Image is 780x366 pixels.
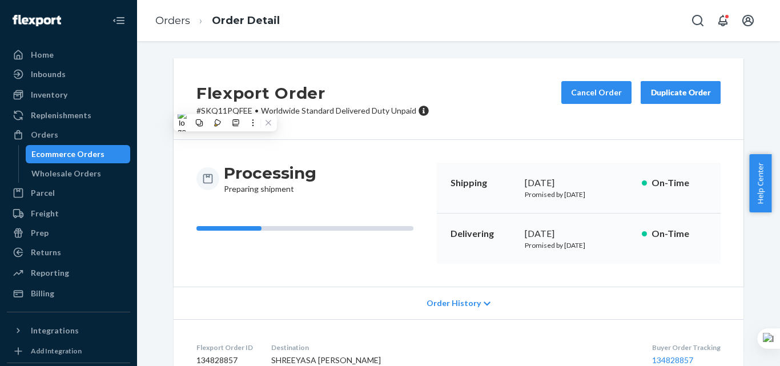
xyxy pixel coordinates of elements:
a: Parcel [7,184,130,202]
div: Replenishments [31,110,91,121]
div: Inbounds [31,69,66,80]
img: Flexport logo [13,15,61,26]
p: Promised by [DATE] [525,190,633,199]
p: # SKQ11PQFEE [196,105,429,116]
div: Reporting [31,267,69,279]
p: Promised by [DATE] [525,240,633,250]
a: Orders [7,126,130,144]
a: Orders [155,14,190,27]
p: Shipping [451,176,516,190]
ol: breadcrumbs [146,4,289,38]
div: Inventory [31,89,67,100]
div: Duplicate Order [650,87,711,98]
p: On-Time [652,227,707,240]
button: Duplicate Order [641,81,721,104]
a: Prep [7,224,130,242]
div: [DATE] [525,176,633,190]
a: Billing [7,284,130,303]
p: Delivering [451,227,516,240]
div: Add Integration [31,346,82,356]
button: Help Center [749,154,771,212]
h2: Flexport Order [196,81,429,105]
div: Preparing shipment [224,163,316,195]
div: Ecommerce Orders [31,148,104,160]
a: Order Detail [212,14,280,27]
a: Home [7,46,130,64]
iframe: Opens a widget where you can chat to one of our agents [707,332,769,360]
dt: Buyer Order Tracking [652,343,721,352]
button: Cancel Order [561,81,632,104]
div: [DATE] [525,227,633,240]
a: Wholesale Orders [26,164,131,183]
dt: Flexport Order ID [196,343,253,352]
div: Wholesale Orders [31,168,101,179]
div: Parcel [31,187,55,199]
button: Integrations [7,321,130,340]
dt: Destination [271,343,634,352]
div: Billing [31,288,54,299]
a: Ecommerce Orders [26,145,131,163]
span: • [255,106,259,115]
p: On-Time [652,176,707,190]
a: Freight [7,204,130,223]
dd: 134828857 [196,355,253,366]
button: Close Navigation [107,9,130,32]
a: Returns [7,243,130,262]
a: Reporting [7,264,130,282]
a: Inbounds [7,65,130,83]
button: Open Search Box [686,9,709,32]
h3: Processing [224,163,316,183]
div: Integrations [31,325,79,336]
div: Freight [31,208,59,219]
div: Returns [31,247,61,258]
a: Add Integration [7,344,130,358]
div: Prep [31,227,49,239]
a: Replenishments [7,106,130,124]
a: 134828857 [652,355,693,365]
span: Worldwide Standard Delivered Duty Unpaid [261,106,416,115]
a: Inventory [7,86,130,104]
span: Order History [427,297,481,309]
button: Open notifications [711,9,734,32]
div: Home [31,49,54,61]
div: Orders [31,129,58,140]
button: Open account menu [737,9,759,32]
